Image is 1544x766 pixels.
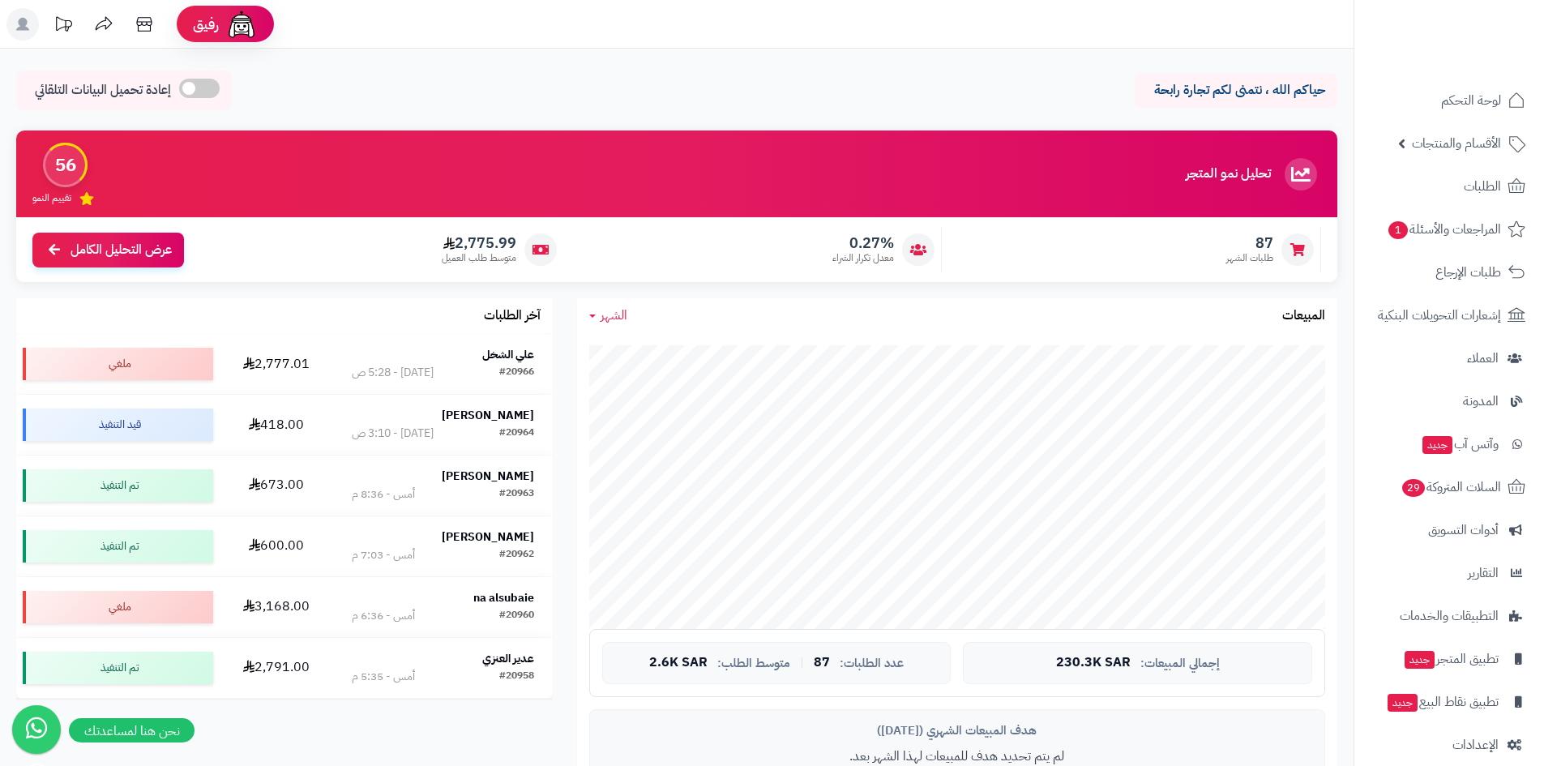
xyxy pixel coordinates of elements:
span: التقارير [1468,562,1499,584]
a: الإعدادات [1364,725,1534,764]
strong: علي الشخل [482,346,534,363]
span: العملاء [1467,347,1499,370]
span: المراجعات والأسئلة [1387,218,1501,241]
span: معدل تكرار الشراء [832,251,894,265]
a: أدوات التسويق [1364,511,1534,550]
a: تطبيق المتجرجديد [1364,640,1534,678]
span: 0.27% [832,234,894,252]
div: #20960 [499,608,534,624]
span: 230.3K SAR [1056,656,1131,670]
div: أمس - 6:36 م [352,608,415,624]
div: أمس - 5:35 م [352,669,415,685]
span: تطبيق المتجر [1403,648,1499,670]
img: ai-face.png [225,8,258,41]
span: الشهر [601,306,627,325]
span: جديد [1422,436,1452,454]
span: 29 [1402,479,1425,497]
a: إشعارات التحويلات البنكية [1364,296,1534,335]
span: وآتس آب [1421,433,1499,456]
span: متوسط طلب العميل [442,251,516,265]
div: #20962 [499,547,534,563]
div: [DATE] - 5:28 ص [352,365,434,381]
div: [DATE] - 3:10 ص [352,426,434,442]
a: وآتس آبجديد [1364,425,1534,464]
span: | [800,657,804,669]
span: جديد [1388,694,1418,712]
span: المدونة [1463,390,1499,413]
strong: na alsubaie [473,589,534,606]
td: 673.00 [220,456,333,516]
div: #20964 [499,426,534,442]
span: رفيق [193,15,219,34]
a: لوحة التحكم [1364,81,1534,120]
a: طلبات الإرجاع [1364,253,1534,292]
span: لوحة التحكم [1441,89,1501,112]
a: التطبيقات والخدمات [1364,597,1534,635]
strong: [PERSON_NAME] [442,407,534,424]
div: #20958 [499,669,534,685]
span: 1 [1388,221,1408,239]
span: أدوات التسويق [1428,519,1499,541]
span: تطبيق نقاط البيع [1386,691,1499,713]
span: طلبات الإرجاع [1435,261,1501,284]
a: الطلبات [1364,167,1534,206]
a: تحديثات المنصة [43,8,83,45]
strong: [PERSON_NAME] [442,468,534,485]
td: 3,168.00 [220,577,333,637]
span: 2.6K SAR [649,656,708,670]
div: قيد التنفيذ [23,409,213,441]
div: هدف المبيعات الشهري ([DATE]) [602,722,1312,739]
span: الطلبات [1464,175,1501,198]
span: 87 [814,656,830,670]
div: تم التنفيذ [23,530,213,563]
span: الأقسام والمنتجات [1412,132,1501,155]
span: إعادة تحميل البيانات التلقائي [35,81,171,100]
span: 87 [1226,234,1273,252]
span: الإعدادات [1452,734,1499,756]
a: العملاء [1364,339,1534,378]
span: طلبات الشهر [1226,251,1273,265]
div: تم التنفيذ [23,652,213,684]
td: 2,777.01 [220,334,333,394]
h3: آخر الطلبات [484,309,541,323]
div: أمس - 7:03 م [352,547,415,563]
div: #20966 [499,365,534,381]
h3: المبيعات [1282,309,1325,323]
span: عدد الطلبات: [840,657,904,670]
a: عرض التحليل الكامل [32,233,184,267]
td: 2,791.00 [220,638,333,698]
strong: عدير العنزي [482,650,534,667]
a: المدونة [1364,382,1534,421]
p: حياكم الله ، نتمنى لكم تجارة رابحة [1147,81,1325,100]
strong: [PERSON_NAME] [442,528,534,546]
td: 600.00 [220,516,333,576]
span: التطبيقات والخدمات [1400,605,1499,627]
div: #20963 [499,486,534,503]
span: عرض التحليل الكامل [71,241,172,259]
p: لم يتم تحديد هدف للمبيعات لهذا الشهر بعد. [602,747,1312,766]
a: المراجعات والأسئلة1 [1364,210,1534,249]
a: التقارير [1364,554,1534,593]
div: أمس - 8:36 م [352,486,415,503]
a: الشهر [589,306,627,325]
span: متوسط الطلب: [717,657,790,670]
div: ملغي [23,348,213,380]
span: السلات المتروكة [1401,476,1501,499]
span: إجمالي المبيعات: [1140,657,1220,670]
span: إشعارات التحويلات البنكية [1378,304,1501,327]
a: السلات المتروكة29 [1364,468,1534,507]
h3: تحليل نمو المتجر [1186,167,1271,182]
div: ملغي [23,591,213,623]
div: تم التنفيذ [23,469,213,502]
a: تطبيق نقاط البيعجديد [1364,683,1534,721]
td: 418.00 [220,395,333,455]
span: تقييم النمو [32,191,71,205]
span: جديد [1405,651,1435,669]
span: 2,775.99 [442,234,516,252]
